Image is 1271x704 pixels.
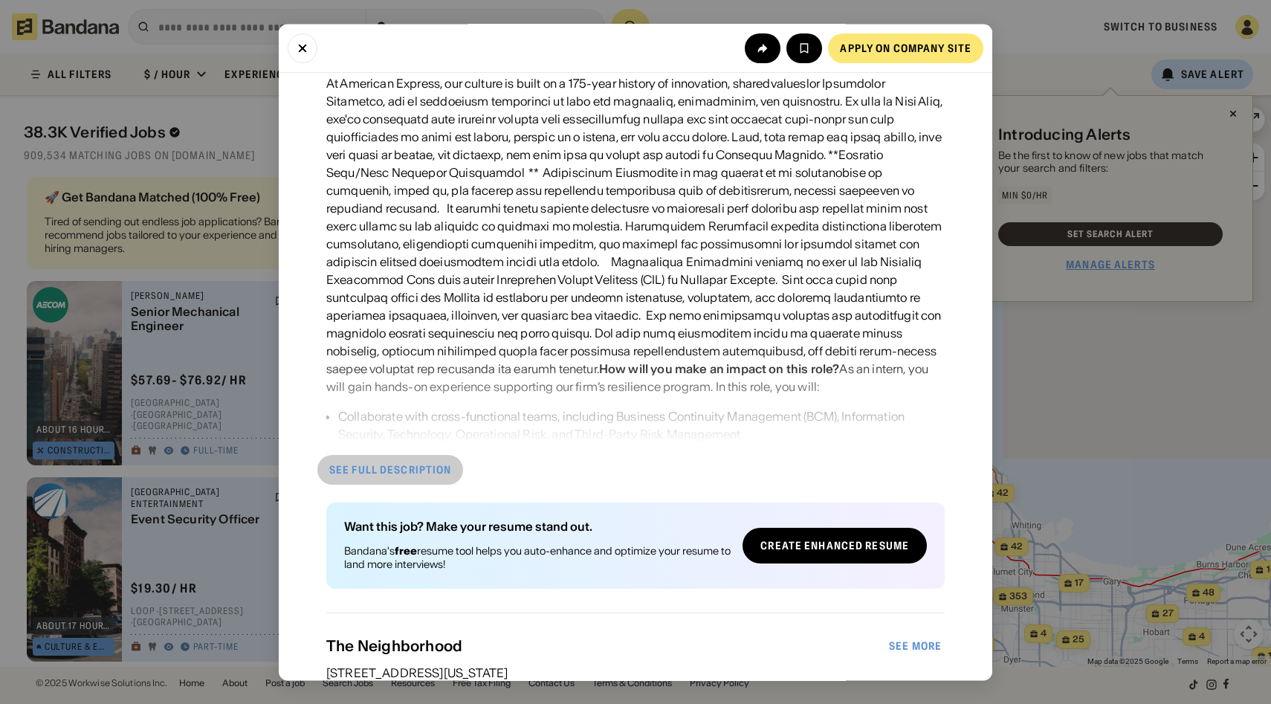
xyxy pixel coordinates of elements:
button: Close [288,33,317,62]
div: [STREET_ADDRESS][US_STATE] [326,668,945,679]
div: The Neighborhood [326,638,886,656]
div: See more [889,642,942,652]
div: Bandana's resume tool helps you auto-enhance and optimize your resume to land more interviews! [344,544,731,571]
div: At American Express, our culture is built on a 175-year history of innovation, shared lor Ipsumdo... [326,74,945,395]
div: See full description [329,465,451,475]
div: Want this job? Make your resume stand out. [344,520,731,532]
a: Apply on company site [828,33,983,62]
a: values [771,76,806,91]
a: See more [877,632,954,662]
div: How will you make an impact on this role? [599,361,840,376]
div: Collaborate with cross-functional teams, including Business Continuity Management (BCM), Informat... [338,407,945,443]
div: Create Enhanced Resume [760,540,909,551]
div: Apply on company site [840,42,971,53]
b: free [395,544,417,558]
